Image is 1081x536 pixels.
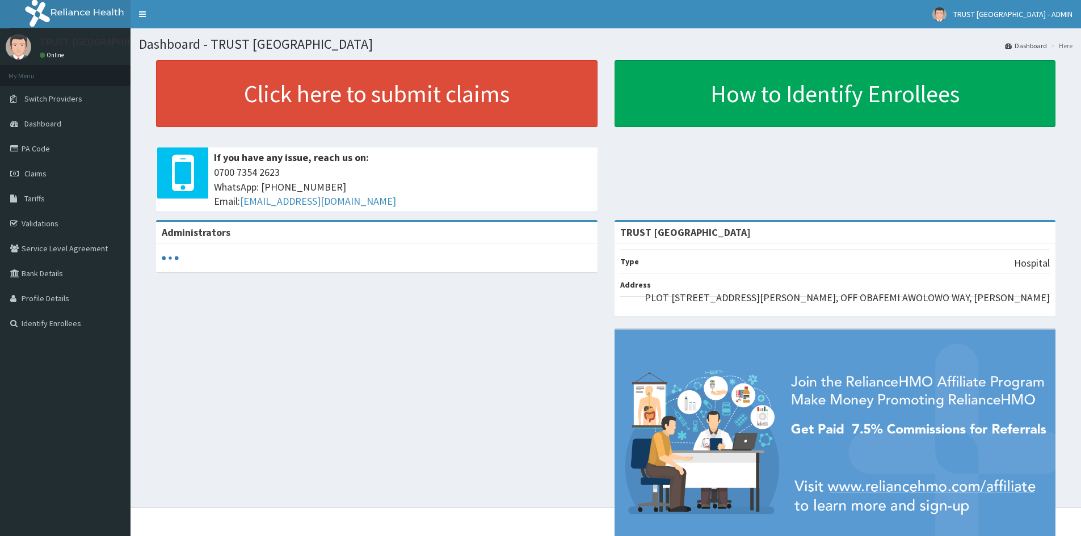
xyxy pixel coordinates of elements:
[615,60,1056,127] a: How to Identify Enrollees
[620,280,651,290] b: Address
[139,37,1072,52] h1: Dashboard - TRUST [GEOGRAPHIC_DATA]
[620,226,751,239] strong: TRUST [GEOGRAPHIC_DATA]
[24,168,47,179] span: Claims
[645,290,1050,305] p: PLOT [STREET_ADDRESS][PERSON_NAME], OFF OBAFEMI AWOLOWO WAY, [PERSON_NAME]
[24,119,61,129] span: Dashboard
[40,37,202,47] p: TRUST [GEOGRAPHIC_DATA] - ADMIN
[240,195,396,208] a: [EMAIL_ADDRESS][DOMAIN_NAME]
[6,34,31,60] img: User Image
[1005,41,1047,50] a: Dashboard
[162,250,179,267] svg: audio-loading
[40,51,67,59] a: Online
[932,7,947,22] img: User Image
[214,165,592,209] span: 0700 7354 2623 WhatsApp: [PHONE_NUMBER] Email:
[953,9,1072,19] span: TRUST [GEOGRAPHIC_DATA] - ADMIN
[1014,256,1050,271] p: Hospital
[24,193,45,204] span: Tariffs
[156,60,598,127] a: Click here to submit claims
[214,151,369,164] b: If you have any issue, reach us on:
[620,256,639,267] b: Type
[24,94,82,104] span: Switch Providers
[1048,41,1072,50] li: Here
[162,226,230,239] b: Administrators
